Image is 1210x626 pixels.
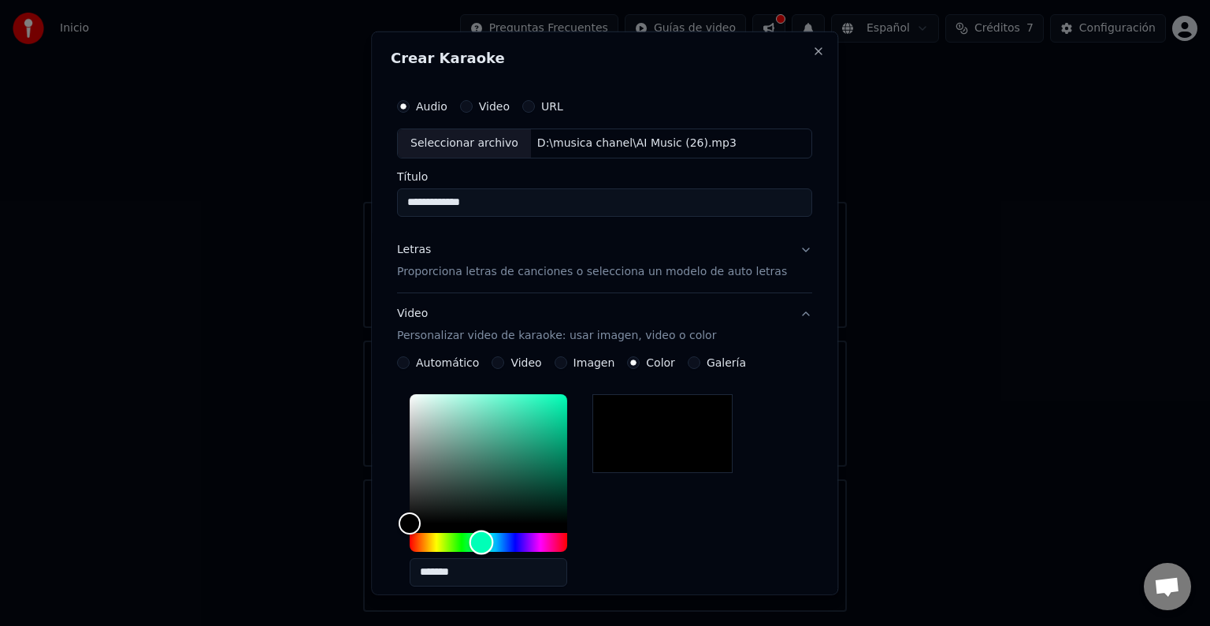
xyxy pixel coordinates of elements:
[397,328,716,344] p: Personalizar video de karaoke: usar imagen, video o color
[707,357,746,368] label: Galería
[573,357,615,368] label: Imagen
[397,229,812,293] button: LetrasProporciona letras de canciones o selecciona un modelo de auto letras
[511,357,542,368] label: Video
[479,101,510,112] label: Video
[410,533,567,552] div: Hue
[391,51,818,65] h2: Crear Karaoke
[410,394,567,524] div: Color
[397,171,812,182] label: Título
[397,242,431,258] div: Letras
[416,357,479,368] label: Automático
[416,101,447,112] label: Audio
[397,264,787,280] p: Proporciona letras de canciones o selecciona un modelo de auto letras
[397,293,812,356] button: VideoPersonalizar video de karaoke: usar imagen, video o color
[398,129,531,158] div: Seleccionar archivo
[647,357,676,368] label: Color
[397,306,716,344] div: Video
[541,101,563,112] label: URL
[531,136,743,151] div: D:\musica chanel\AI Music (26).mp3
